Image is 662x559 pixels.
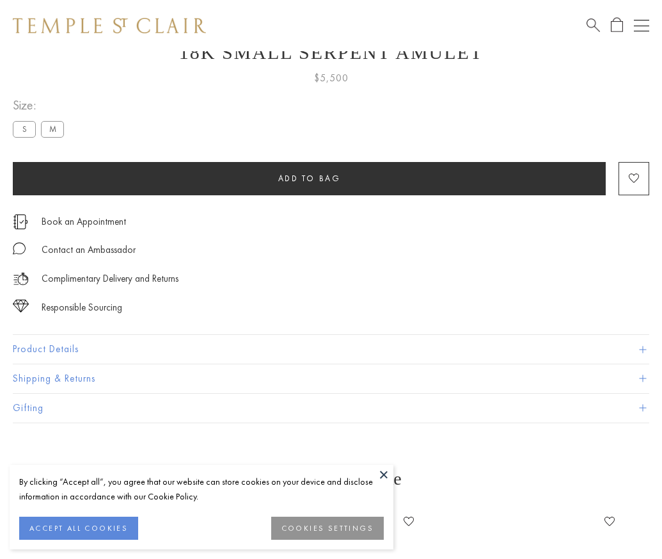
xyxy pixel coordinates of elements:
[42,271,178,287] p: Complimentary Delivery and Returns
[42,300,122,316] div: Responsible Sourcing
[611,17,623,33] a: Open Shopping Bag
[13,42,649,63] h1: 18K Small Serpent Amulet
[42,242,136,258] div: Contact an Ambassador
[19,517,138,540] button: ACCEPT ALL COOKIES
[13,121,36,137] label: S
[13,364,649,393] button: Shipping & Returns
[41,121,64,137] label: M
[271,517,384,540] button: COOKIES SETTINGS
[13,162,606,195] button: Add to bag
[278,173,341,184] span: Add to bag
[13,95,69,116] span: Size:
[13,242,26,255] img: MessageIcon-01_2.svg
[13,300,29,312] img: icon_sourcing.svg
[634,18,649,33] button: Open navigation
[314,70,349,86] span: $5,500
[13,335,649,364] button: Product Details
[19,474,384,504] div: By clicking “Accept all”, you agree that our website can store cookies on your device and disclos...
[42,215,126,229] a: Book an Appointment
[13,215,28,229] img: icon_appointment.svg
[13,394,649,423] button: Gifting
[587,17,600,33] a: Search
[13,271,29,287] img: icon_delivery.svg
[13,18,206,33] img: Temple St. Clair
